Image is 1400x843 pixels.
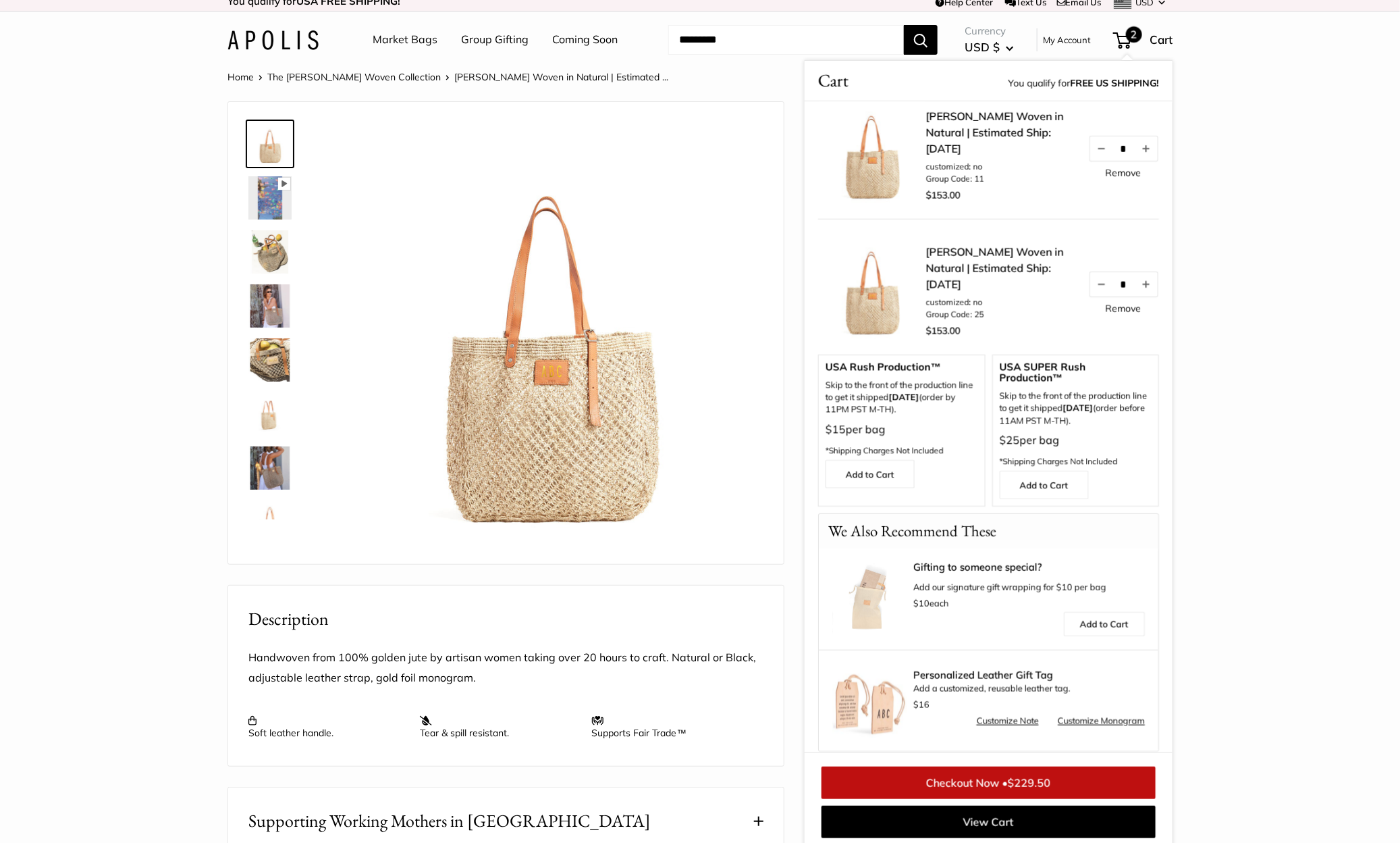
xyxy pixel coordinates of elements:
img: Apolis Signature Gift Wrapping [832,562,907,636]
h2: Description [248,606,763,632]
a: Group Gifting [461,30,529,50]
img: Apolis [227,30,319,50]
input: Quantity [1113,278,1135,290]
p: per bag [1000,430,1152,471]
li: Group Code: 25 [926,309,1075,321]
p: We Also Recommend These [819,513,1006,548]
button: Increase quantity by 1 [1135,136,1158,161]
input: Search... [668,25,904,55]
a: Home [227,71,254,83]
span: $153.00 [926,325,961,337]
a: The [PERSON_NAME] Woven Collection [267,71,441,83]
a: Mercado Woven in Natural | Estimated Ship: Oct. 19th [246,390,294,438]
a: 2 Cart [1114,29,1173,51]
span: $25 [1000,433,1020,446]
button: USD $ [965,36,1014,58]
a: Mercado Woven in Natural | Estimated Ship: Oct. 19th [246,498,294,546]
span: USD $ [965,40,1000,54]
img: Mercado Woven in Natural | Estimated Ship: Oct. 19th [248,392,292,436]
strong: [DATE] [1063,403,1094,413]
a: View Cart [822,806,1156,838]
a: Mercado Woven in Natural | Estimated Ship: Oct. 19th [246,120,294,168]
img: Mercado Woven in Natural | Estimated Ship: Oct. 19th [336,122,763,550]
a: Mercado Woven in Natural | Estimated Ship: Oct. 19th [246,228,294,276]
img: Luggage Tag [832,663,907,738]
span: $10 [913,598,930,609]
a: Add to Cart [1064,612,1145,636]
span: Currency [965,22,1014,41]
a: Coming Soon [552,30,618,50]
a: Customize Note [976,713,1038,730]
span: $15 [826,422,846,436]
a: Customize Monogram [1058,713,1145,730]
li: customized: no [926,161,1075,173]
a: My Account [1043,32,1091,48]
img: Mercado Woven in Natural | Estimated Ship: Oct. 19th [248,501,292,544]
img: Mercado Woven in Natural | Estimated Ship: Oct. 19th [248,338,292,382]
button: Decrease quantity by 1 [1090,136,1113,161]
span: *Shipping Charges Not Included [826,445,944,455]
button: Decrease quantity by 1 [1090,272,1113,297]
p: Soft leather handle. [248,715,406,739]
span: each [913,598,949,609]
span: Skip to the front of the production line to get it shipped (order before 11AM PST M-TH). [1000,390,1152,427]
span: $153.00 [926,189,961,201]
span: Personalized Leather Gift Tag [913,670,1145,681]
span: $16 [913,699,930,710]
a: Gifting to someone special? [913,562,1145,573]
span: [PERSON_NAME] Woven in Natural | Estimated ... [454,71,668,83]
b: [DATE] [889,392,919,403]
span: $229.50 [1008,776,1051,790]
a: Checkout Now •$229.50 [822,767,1156,799]
span: Cart [1150,32,1173,47]
a: Remove [1106,168,1141,178]
a: Add to Cart [826,459,915,488]
strong: FREE US SHIPPING! [1071,77,1159,89]
li: customized: no [926,297,1075,309]
span: USA Rush Production™ [826,362,978,373]
button: Search [904,25,938,55]
span: USA SUPER Rush Production™ [1000,362,1152,384]
button: Increase quantity by 1 [1135,272,1158,297]
span: Supporting Working Mothers in [GEOGRAPHIC_DATA] [248,808,651,834]
div: Add our signature gift wrapping for $10 per bag [913,562,1145,612]
img: Mercado Woven in Natural | Estimated Ship: Oct. 19th [248,176,292,220]
span: You qualify for [1008,74,1159,94]
a: Mercado Woven in Natural | Estimated Ship: Oct. 19th [246,282,294,330]
img: Mercado Woven in Natural | Estimated Ship: Oct. 19th [248,230,292,274]
a: Add to Cart [1000,470,1089,499]
a: [PERSON_NAME] Woven in Natural | Estimated Ship: [DATE] [926,244,1075,292]
span: *Shipping Charges Not Included [1000,456,1118,466]
a: Mercado Woven in Natural | Estimated Ship: Oct. 19th [246,174,294,222]
a: Mercado Woven in Natural | Estimated Ship: Oct. 19th [246,336,294,384]
p: per bag [826,419,978,460]
img: Mercado Woven in Natural | Estimated Ship: Oct. 19th [248,122,292,165]
span: Cart [818,68,849,94]
li: Group Code: 11 [926,173,1075,185]
iframe: Sign Up via Text for Offers [11,792,144,832]
p: Supports Fair Trade™ [592,715,750,739]
input: Quantity [1113,143,1135,154]
a: [PERSON_NAME] Woven in Natural | Estimated Ship: [DATE] [926,108,1075,157]
a: Mercado Woven in Natural | Estimated Ship: Oct. 19th [246,444,294,492]
p: Handwoven from 100% golden jute by artisan women taking over 20 hours to craft. Natural or Black,... [248,648,763,688]
p: Skip to the front of the production line to get it shipped (order by 11PM PST M-TH). [826,380,978,416]
nav: Breadcrumb [227,68,668,86]
p: Tear & spill resistant. [420,715,578,739]
img: Mercado Woven in Natural | Estimated Ship: Oct. 19th [248,284,292,328]
a: Market Bags [373,30,437,50]
span: 2 [1126,26,1142,43]
a: Remove [1106,304,1141,313]
img: Mercado Woven in Natural | Estimated Ship: Oct. 19th [248,446,292,490]
div: Add a customized, reusable leather tag. [913,670,1145,713]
